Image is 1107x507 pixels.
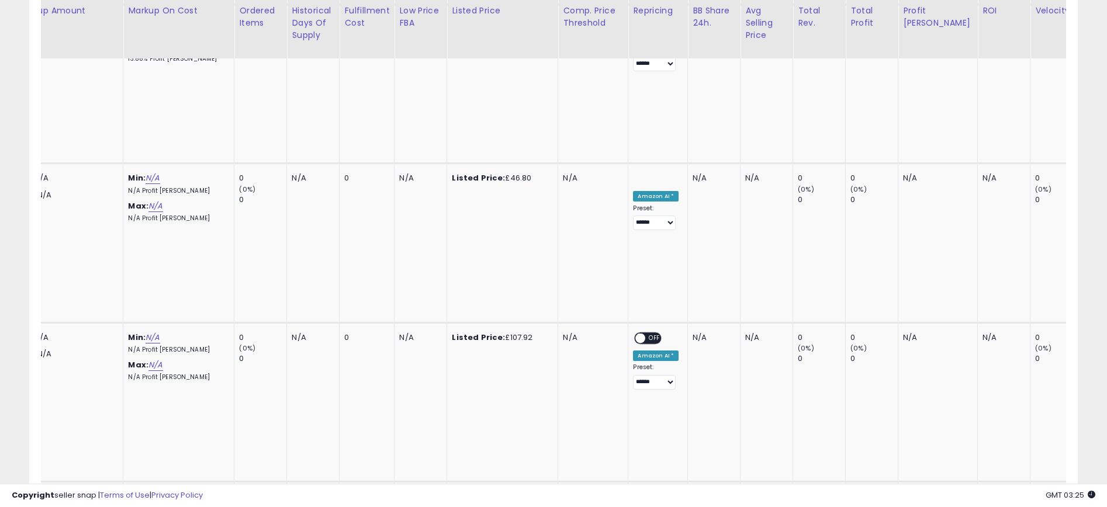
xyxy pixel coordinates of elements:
small: (0%) [798,343,814,353]
div: Fulfillment Cost [344,5,389,29]
small: (0%) [850,185,867,194]
div: £46.80 [452,173,549,183]
div: Ordered Items [239,5,282,29]
div: N/A [693,332,731,343]
div: BB Share 24h. [693,5,735,29]
div: Profit [PERSON_NAME] [903,5,973,29]
p: 13.88% Profit [PERSON_NAME] [128,55,225,63]
p: N/A [17,190,114,200]
p: N/A Profit [PERSON_NAME] [128,346,225,354]
span: 2025-09-17 03:25 GMT [1046,489,1095,501]
a: N/A [148,359,162,371]
div: N/A [745,173,784,183]
div: 0 [239,173,286,183]
div: 0 [798,173,845,183]
div: 0 [344,173,385,183]
strong: Copyright [12,489,54,501]
div: Comp. Price Threshold [563,5,623,29]
small: (0%) [239,343,255,353]
div: Avg Selling Price [745,5,788,41]
p: N/A [17,173,114,183]
b: Listed Price: [452,332,505,343]
div: 0 [239,353,286,364]
div: 0 [1035,353,1082,364]
div: 0 [850,332,898,343]
div: 0 [239,195,286,205]
div: 0 [850,173,898,183]
div: ROI [983,5,1025,17]
small: (0%) [239,185,255,194]
div: N/A [292,173,330,183]
div: 0 [798,353,845,364]
div: Listed Price [452,5,553,17]
div: N/A [563,332,619,343]
div: Velocity [1035,5,1078,17]
div: 0 [850,353,898,364]
p: N/A Profit [PERSON_NAME] [128,373,225,381]
div: N/A [903,173,968,183]
div: Low Price FBA [399,5,442,29]
span: OFF [646,333,665,343]
b: Min: [128,172,146,183]
div: 0 [798,332,845,343]
p: N/A [17,349,114,359]
div: Amazon AI * [633,191,679,202]
div: 0 [344,332,385,343]
div: 0 [1035,173,1082,183]
div: Repricing [633,5,683,17]
a: N/A [148,200,162,212]
small: (0%) [798,185,814,194]
div: N/A [563,173,619,183]
div: 0 [239,332,286,343]
div: 0 [1035,332,1082,343]
a: N/A [146,172,160,184]
div: Total Rev. [798,5,840,29]
small: (0%) [850,343,867,353]
div: Markup on Cost [128,5,229,17]
div: Preset: [633,363,679,390]
div: Preset: [633,204,679,231]
p: N/A Profit [PERSON_NAME] [128,187,225,195]
div: N/A [693,173,731,183]
div: N/A [399,173,438,183]
div: Markup Amount [17,5,118,17]
a: Terms of Use [100,489,150,501]
div: 0 [1035,195,1082,205]
p: N/A [17,332,114,343]
div: 0 [798,195,845,205]
div: 0 [850,195,898,205]
div: £107.92 [452,332,549,343]
a: Privacy Policy [151,489,203,501]
div: Amazon AI * [633,350,679,361]
b: Max: [128,359,148,370]
div: N/A [903,332,968,343]
div: Historical Days Of Supply [292,5,334,41]
div: N/A [983,332,1021,343]
div: N/A [399,332,438,343]
b: Listed Price: [452,172,505,183]
b: Min: [128,332,146,343]
div: N/A [983,173,1021,183]
b: Max: [128,200,148,211]
div: Total Profit [850,5,893,29]
small: (0%) [1035,343,1051,353]
p: N/A Profit [PERSON_NAME] [128,214,225,223]
small: (0%) [1035,185,1051,194]
div: N/A [292,332,330,343]
a: N/A [146,332,160,343]
div: seller snap | | [12,490,203,501]
div: N/A [745,332,784,343]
